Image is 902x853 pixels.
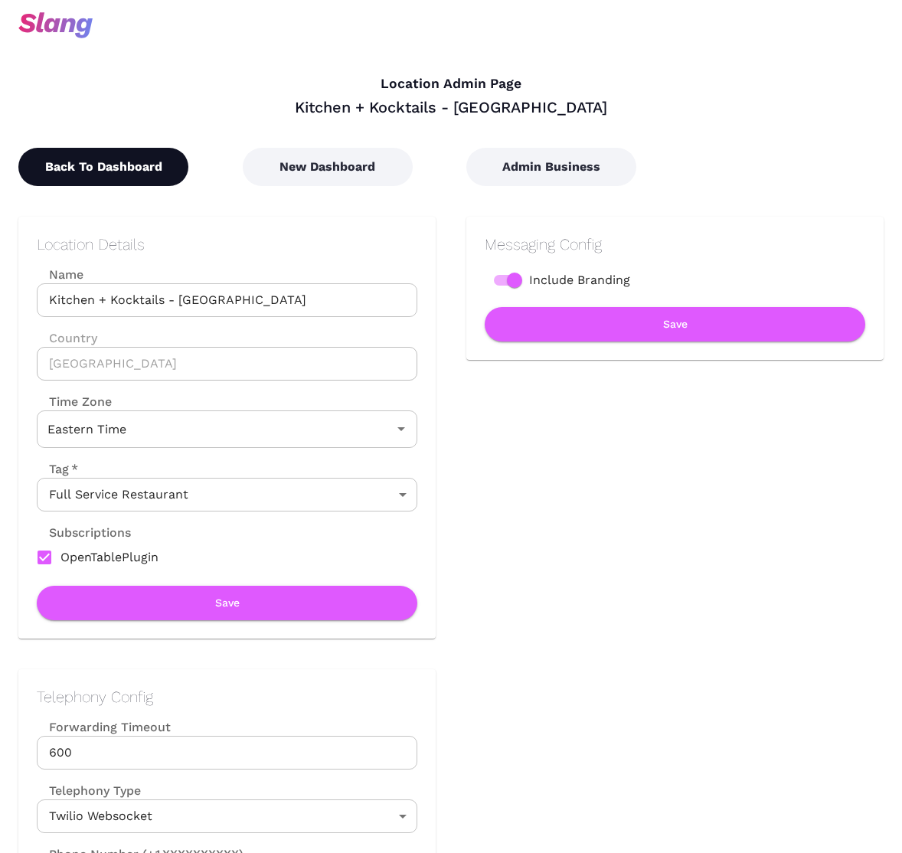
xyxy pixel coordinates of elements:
[37,478,417,511] div: Full Service Restaurant
[37,799,417,833] div: Twilio Websocket
[37,782,141,799] label: Telephony Type
[37,718,417,736] label: Forwarding Timeout
[37,393,417,410] label: Time Zone
[466,148,636,186] button: Admin Business
[60,548,159,567] span: OpenTablePlugin
[37,586,417,620] button: Save
[37,688,417,706] h2: Telephony Config
[37,524,131,541] label: Subscriptions
[37,329,417,347] label: Country
[37,266,417,283] label: Name
[243,148,413,186] button: New Dashboard
[466,159,636,174] a: Admin Business
[391,418,412,440] button: Open
[18,159,188,174] a: Back To Dashboard
[529,271,630,289] span: Include Branding
[485,235,865,253] h2: Messaging Config
[18,12,93,38] img: svg+xml;base64,PHN2ZyB3aWR0aD0iOTciIGhlaWdodD0iMzQiIHZpZXdCb3g9IjAgMCA5NyAzNCIgZmlsbD0ibm9uZSIgeG...
[243,159,413,174] a: New Dashboard
[18,76,884,93] h4: Location Admin Page
[485,307,865,342] button: Save
[18,148,188,186] button: Back To Dashboard
[37,235,417,253] h2: Location Details
[18,97,884,117] div: Kitchen + Kocktails - [GEOGRAPHIC_DATA]
[37,460,78,478] label: Tag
